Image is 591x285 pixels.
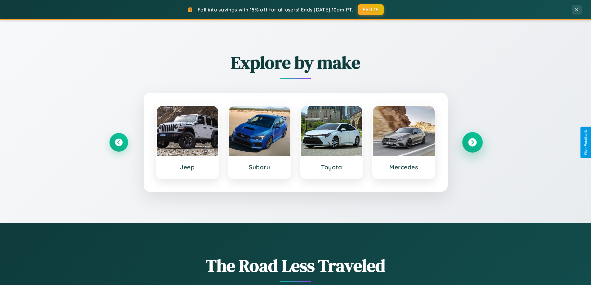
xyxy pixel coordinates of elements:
[110,51,482,74] h2: Explore by make
[584,130,588,155] div: Give Feedback
[358,4,384,15] button: FALL15
[163,163,212,171] h3: Jeep
[110,254,482,278] h1: The Road Less Traveled
[307,163,356,171] h3: Toyota
[235,163,284,171] h3: Subaru
[379,163,428,171] h3: Mercedes
[198,7,353,13] span: Fall into savings with 15% off for all users! Ends [DATE] 10am PT.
